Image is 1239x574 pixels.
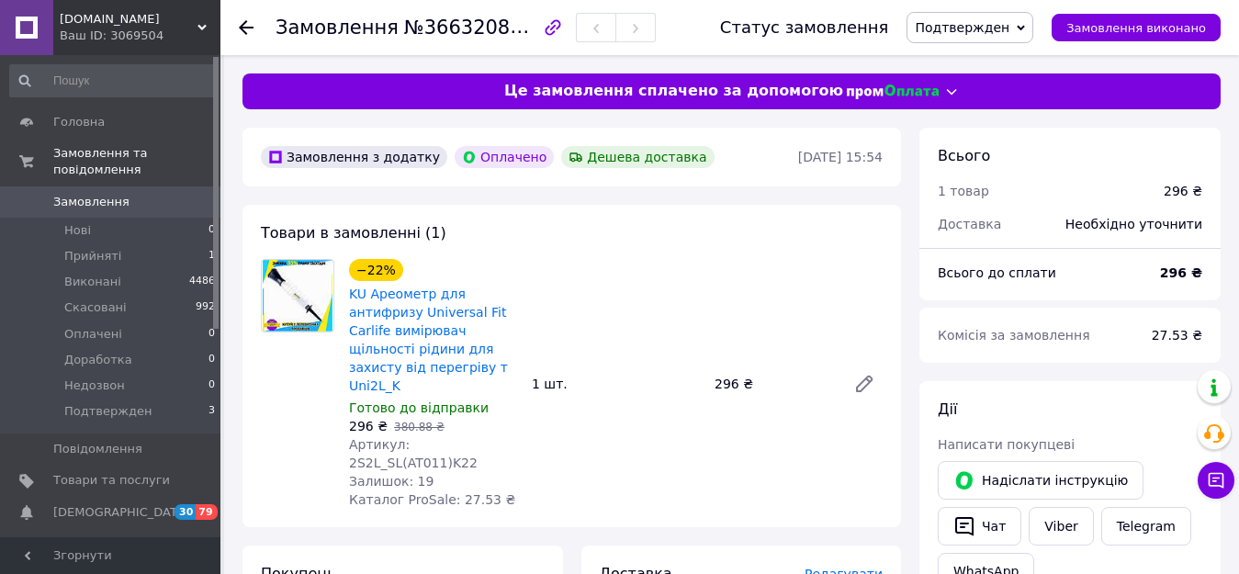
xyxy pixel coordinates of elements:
span: Замовлення виконано [1066,21,1206,35]
a: KU Ареометр для антифризу Universal Fit Carlife вимірювач щільності рідини для захисту від перегр... [349,287,508,393]
div: Повернутися назад [239,18,253,37]
span: Доставка [938,217,1001,231]
span: 0 [208,377,215,394]
span: Всього до сплати [938,265,1056,280]
span: Каталог ProSale: 27.53 ₴ [349,492,515,507]
span: Комісія за замовлення [938,328,1090,343]
time: [DATE] 15:54 [798,150,883,164]
span: 3 [208,403,215,420]
b: 296 ₴ [1160,265,1202,280]
div: Необхідно уточнити [1054,204,1213,244]
span: Повідомлення [53,441,142,457]
input: Пошук [9,64,217,97]
a: Viber [1029,507,1093,546]
span: 992 [196,299,215,316]
span: Подтвержден [64,403,152,420]
div: Оплачено [455,146,554,168]
span: Дії [938,400,957,418]
span: Товари та послуги [53,472,170,489]
div: 1 шт. [524,371,707,397]
div: 296 ₴ [707,371,839,397]
span: Написати покупцеві [938,437,1075,452]
span: 30 [175,504,196,520]
span: [DEMOGRAPHIC_DATA] [53,504,189,521]
div: 296 ₴ [1164,182,1202,200]
a: Telegram [1101,507,1191,546]
div: Дешева доставка [561,146,714,168]
img: KU Ареометр для антифризу Universal Fit Carlife вимірювач щільності рідини для захисту від перегр... [263,260,332,332]
span: Замовлення [276,17,399,39]
div: −22% [349,259,403,281]
div: Ваш ID: 3069504 [60,28,220,44]
span: 27.53 ₴ [1152,328,1202,343]
span: Недозвон [64,377,125,394]
span: Подтвержден [915,20,1009,35]
span: Скасовані [64,299,127,316]
span: Головна [53,114,105,130]
span: Замовлення та повідомлення [53,145,220,178]
span: 1 товар [938,184,989,198]
span: №366320802 [404,16,535,39]
button: Чат [938,507,1021,546]
button: Чат з покупцем [1198,462,1234,499]
button: Надіслати інструкцію [938,461,1143,500]
span: Замовлення [53,194,130,210]
span: Оплачені [64,326,122,343]
span: Залишок: 19 [349,474,434,489]
span: Показники роботи компанії [53,535,170,568]
span: 1 [208,248,215,264]
span: Виконані [64,274,121,290]
span: Нові [64,222,91,239]
span: 0 [208,326,215,343]
span: 380.88 ₴ [394,421,445,433]
div: Статус замовлення [720,18,889,37]
span: Це замовлення сплачено за допомогою [504,81,843,102]
span: Доработка [64,352,132,368]
span: Прийняті [64,248,121,264]
div: Замовлення з додатку [261,146,447,168]
span: 0 [208,222,215,239]
span: KUPICOM.TOP [60,11,197,28]
span: 79 [196,504,217,520]
span: Товари в замовленні (1) [261,224,446,242]
a: Редагувати [846,366,883,402]
span: 296 ₴ [349,419,388,433]
span: 0 [208,352,215,368]
span: Готово до відправки [349,400,489,415]
span: Артикул: 2S2L_SL(AT011)K22 [349,437,478,470]
button: Замовлення виконано [1052,14,1221,41]
span: Всього [938,147,990,164]
span: 4486 [189,274,215,290]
